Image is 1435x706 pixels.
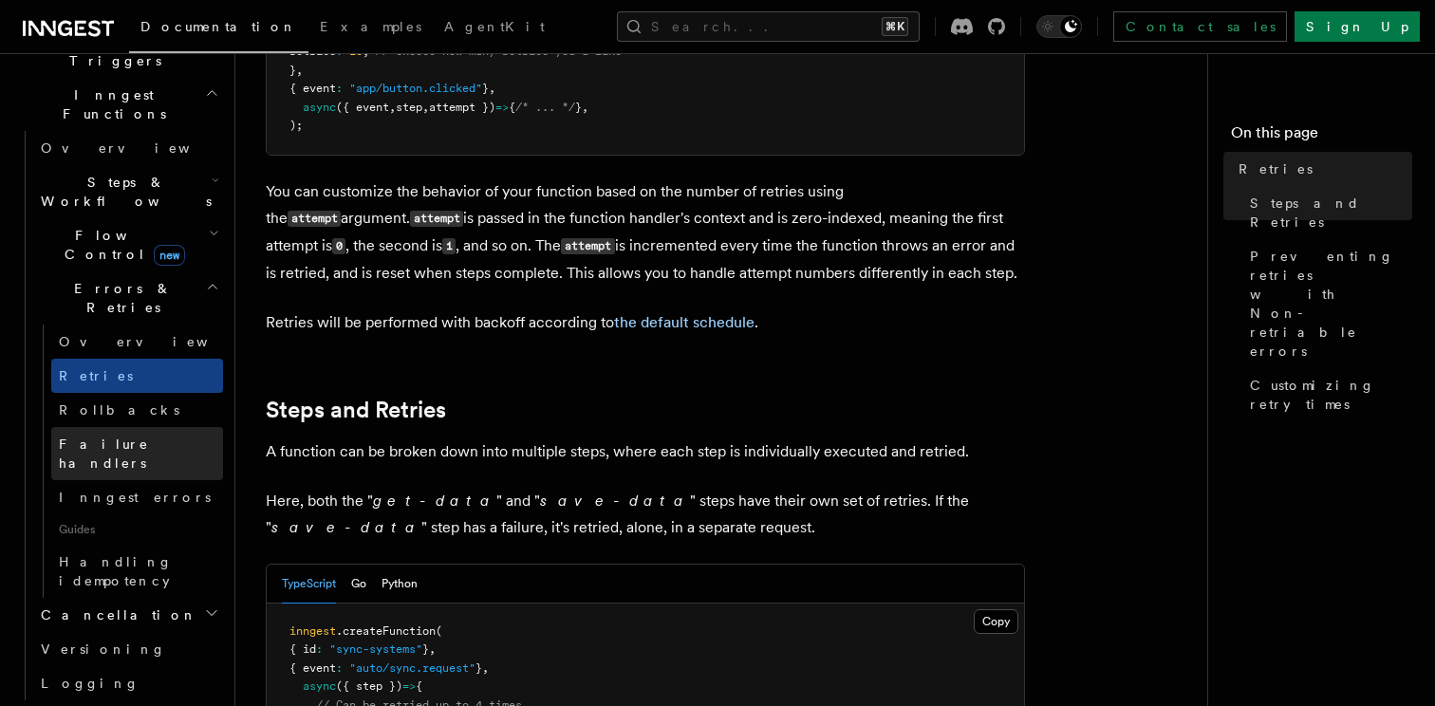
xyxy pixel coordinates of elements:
button: Inngest Functions [15,78,223,131]
a: Versioning [33,632,223,666]
div: Errors & Retries [33,325,223,598]
em: save-data [540,492,690,510]
span: ( [436,624,442,638]
span: Examples [320,19,421,34]
a: Contact sales [1113,11,1287,42]
a: Examples [308,6,433,51]
button: Toggle dark mode [1036,15,1082,38]
button: Go [351,565,366,604]
p: You can customize the behavior of your function based on the number of retries using the argument... [266,178,1025,287]
code: 0 [332,238,345,254]
a: the default schedule [614,313,755,331]
span: { id [289,642,316,656]
a: Steps and Retries [1242,186,1412,239]
span: async [303,101,336,114]
span: Flow Control [33,226,209,264]
span: Customizing retry times [1250,376,1412,414]
span: , [389,101,396,114]
span: Preventing retries with Non-retriable errors [1250,247,1412,361]
span: Logging [41,676,140,691]
span: } [422,642,429,656]
span: { [509,101,515,114]
a: AgentKit [433,6,556,51]
a: Preventing retries with Non-retriable errors [1242,239,1412,368]
span: => [402,679,416,693]
span: } [575,101,582,114]
span: new [154,245,185,266]
span: Retries [59,368,133,383]
button: Cancellation [33,598,223,632]
div: Inngest Functions [15,131,223,700]
span: Guides [51,514,223,545]
button: Copy [974,609,1018,634]
span: ({ step }) [336,679,402,693]
span: step [396,101,422,114]
span: , [482,661,489,675]
button: TypeScript [282,565,336,604]
span: , [296,64,303,77]
span: Failure handlers [59,437,149,471]
p: Retries will be performed with backoff according to . [266,309,1025,336]
span: "app/button.clicked" [349,82,482,95]
span: AgentKit [444,19,545,34]
code: attempt [288,211,341,227]
span: Versioning [41,641,166,657]
span: , [422,101,429,114]
a: Rollbacks [51,393,223,427]
em: get-data [373,492,496,510]
span: } [289,64,296,77]
span: Steps and Retries [1250,194,1412,232]
span: .createFunction [336,624,436,638]
span: , [582,101,588,114]
span: { event [289,661,336,675]
a: Inngest errors [51,480,223,514]
span: Overview [41,140,236,156]
button: Flow Controlnew [33,218,223,271]
a: Customizing retry times [1242,368,1412,421]
span: "auto/sync.request" [349,661,475,675]
em: save-data [271,518,421,536]
span: Rollbacks [59,402,179,418]
span: Handling idempotency [59,554,173,588]
code: attempt [561,238,614,254]
kbd: ⌘K [882,17,908,36]
span: } [482,82,489,95]
span: Cancellation [33,605,197,624]
span: Retries [1239,159,1313,178]
a: Handling idempotency [51,545,223,598]
a: Documentation [129,6,308,53]
a: Overview [33,131,223,165]
span: async [303,679,336,693]
a: Retries [1231,152,1412,186]
a: Failure handlers [51,427,223,480]
button: Search...⌘K [617,11,920,42]
a: Retries [51,359,223,393]
a: Sign Up [1295,11,1420,42]
span: { [416,679,422,693]
span: "sync-systems" [329,642,422,656]
span: ({ event [336,101,389,114]
span: : [336,661,343,675]
span: : [316,642,323,656]
code: attempt [410,211,463,227]
span: inngest [289,624,336,638]
a: Steps and Retries [266,397,446,423]
span: } [475,661,482,675]
span: Inngest errors [59,490,211,505]
span: Errors & Retries [33,279,206,317]
span: attempt }) [429,101,495,114]
p: Here, both the " " and " " steps have their own set of retries. If the " " step has a failure, it... [266,488,1025,541]
span: Documentation [140,19,297,34]
a: Overview [51,325,223,359]
code: 1 [442,238,456,254]
span: Steps & Workflows [33,173,212,211]
a: Logging [33,666,223,700]
span: { event [289,82,336,95]
button: Steps & Workflows [33,165,223,218]
span: Inngest Functions [15,85,205,123]
h4: On this page [1231,121,1412,152]
button: Python [382,565,418,604]
span: ); [289,119,303,132]
span: , [489,82,495,95]
button: Errors & Retries [33,271,223,325]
